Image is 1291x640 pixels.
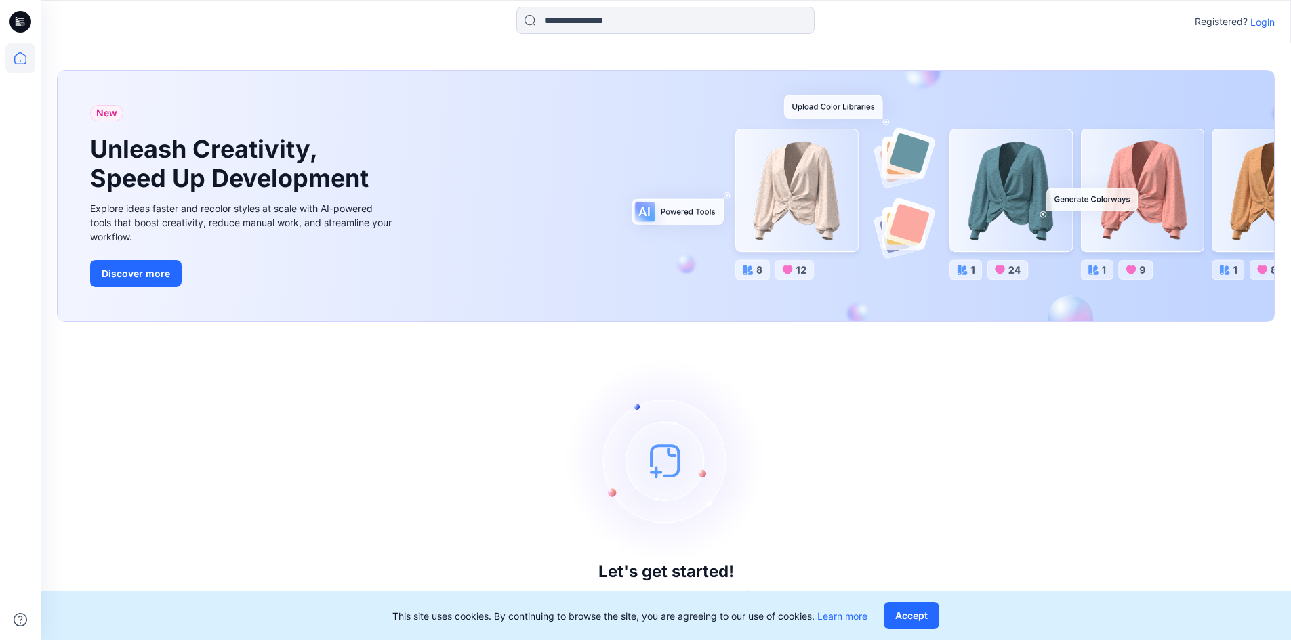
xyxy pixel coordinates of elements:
a: Discover more [90,260,395,287]
button: Accept [884,602,939,629]
p: Registered? [1195,14,1248,30]
h3: Let's get started! [598,562,734,581]
p: Click New to add a style or create a folder. [555,586,777,603]
a: Learn more [817,610,867,622]
p: This site uses cookies. By continuing to browse the site, you are agreeing to our use of cookies. [392,609,867,623]
h1: Unleash Creativity, Speed Up Development [90,135,375,193]
button: Discover more [90,260,182,287]
img: empty-state-image.svg [565,359,768,562]
div: Explore ideas faster and recolor styles at scale with AI-powered tools that boost creativity, red... [90,201,395,244]
p: Login [1250,15,1275,29]
span: New [96,105,117,121]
